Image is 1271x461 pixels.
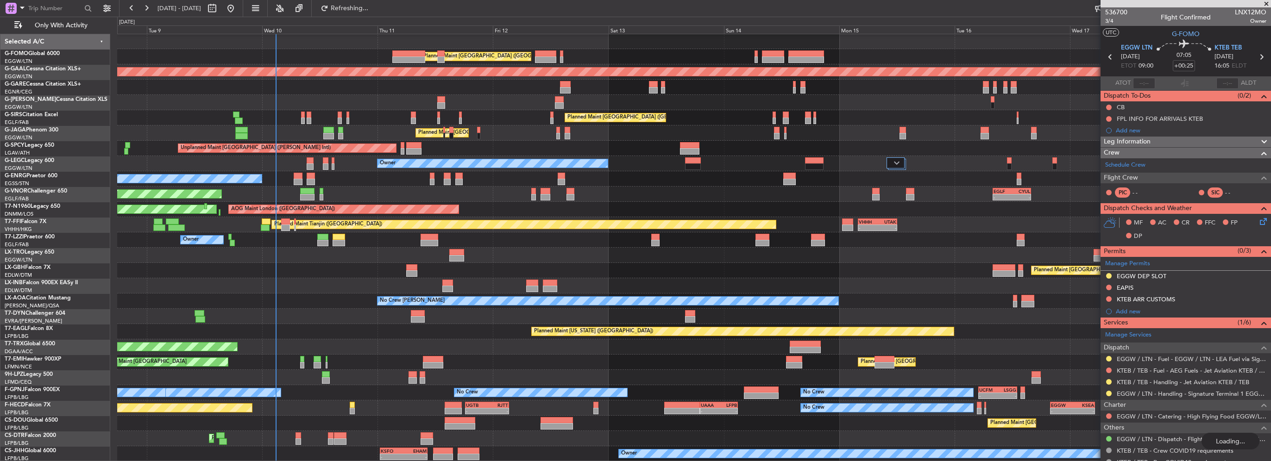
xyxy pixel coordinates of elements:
a: G-VNORChallenger 650 [5,188,67,194]
a: EVRA/[PERSON_NAME] [5,318,62,324]
span: AC [1158,218,1166,228]
a: G-ENRGPraetor 600 [5,173,57,179]
a: EGGW / LTN - Fuel - EGGW / LTN - LEA Fuel via Signature in EGGW [1117,355,1266,363]
span: LNX12MO [1235,7,1266,17]
a: EDLW/DTM [5,287,32,294]
div: - [994,194,1012,200]
span: [DATE] - [DATE] [157,4,201,12]
div: Planned Maint [GEOGRAPHIC_DATA] ([GEOGRAPHIC_DATA]) [418,126,564,140]
span: LX-INB [5,280,23,286]
div: FPL INFO FOR ARRIVALS KTEB [1117,115,1203,123]
span: Leg Information [1104,137,1151,147]
a: G-SIRSCitation Excel [5,112,58,118]
button: Refreshing... [316,1,372,16]
div: EHAM [403,448,427,454]
a: EGLF/FAB [5,119,29,126]
span: T7-FFI [5,219,21,224]
a: CS-DTRFalcon 2000 [5,433,56,438]
span: T7-LZZI [5,234,24,240]
a: F-HECDFalcon 7X [5,402,50,408]
div: KSEA [1072,402,1094,408]
div: - [878,225,897,230]
input: Trip Number [28,1,82,15]
a: EGLF/FAB [5,241,29,248]
span: G-ENRG [5,173,26,179]
button: Only With Activity [10,18,101,33]
span: G-SPCY [5,143,25,148]
div: - [381,454,404,460]
span: LX-TRO [5,249,25,255]
div: No Crew [PERSON_NAME] [380,294,445,308]
span: Dispatch [1104,343,1129,353]
span: F-GPNJ [5,387,25,392]
a: LFMD/CEQ [5,379,31,386]
a: LGAV/ATH [5,150,30,156]
a: CS-JHHGlobal 6000 [5,448,56,454]
span: Dispatch Checks and Weather [1104,203,1192,214]
a: G-[PERSON_NAME]Cessna Citation XLS [5,97,107,102]
span: KTEB TEB [1214,44,1242,53]
span: CS-JHH [5,448,25,454]
a: T7-DYNChallenger 604 [5,311,65,316]
span: 16:05 [1214,62,1229,71]
span: F-HECD [5,402,25,408]
span: ELDT [1232,62,1246,71]
a: [PERSON_NAME]/QSA [5,302,59,309]
a: LX-TROLegacy 650 [5,249,54,255]
span: G-JAGA [5,127,26,133]
span: [DATE] [1214,52,1233,62]
div: EAPIS [1117,284,1133,292]
div: - [979,393,998,399]
div: Planned Maint Mugla ([GEOGRAPHIC_DATA]) [212,431,319,445]
span: ETOT [1121,62,1136,71]
div: Planned Maint [GEOGRAPHIC_DATA] [98,355,187,369]
a: EGSS/STN [5,180,29,187]
span: Charter [1104,400,1126,411]
div: Unplanned Maint [GEOGRAPHIC_DATA] ([PERSON_NAME] Intl) [181,141,331,155]
a: T7-EMIHawker 900XP [5,356,61,362]
a: EGNR/CEG [5,88,32,95]
span: G-SIRS [5,112,22,118]
span: FP [1231,218,1238,228]
span: G-GARE [5,81,26,87]
div: - [1051,408,1072,414]
a: G-FOMOGlobal 6000 [5,51,60,56]
span: T7-EMI [5,356,23,362]
span: (1/6) [1238,318,1251,327]
div: Flight Confirmed [1161,12,1211,22]
a: DGAA/ACC [5,348,33,355]
a: LFPB/LBG [5,440,29,447]
a: LFMN/NCE [5,363,32,370]
span: DP [1134,232,1142,241]
div: Owner [621,447,637,461]
div: Planned Maint [GEOGRAPHIC_DATA] ([GEOGRAPHIC_DATA]) [423,50,569,63]
div: EGLF [994,188,1012,194]
div: SIC [1208,187,1223,198]
div: - [719,408,737,414]
span: G-GAAL [5,66,26,72]
span: Owner [1235,17,1266,25]
div: UCFM [979,387,998,392]
span: G-FOMO [1172,29,1200,39]
a: G-GARECessna Citation XLS+ [5,81,81,87]
span: 07:05 [1177,51,1191,60]
div: UAAA [701,402,719,408]
span: Only With Activity [24,22,98,29]
a: EGGW/LTN [5,58,32,65]
a: VHHH/HKG [5,226,32,233]
a: T7-FFIFalcon 7X [5,219,46,224]
div: - [859,225,878,230]
span: CS-DTR [5,433,25,438]
div: AOG Maint London ([GEOGRAPHIC_DATA]) [231,202,335,216]
span: 9H-LPZ [5,372,23,377]
div: - [487,408,508,414]
a: T7-TRXGlobal 6500 [5,341,55,347]
div: KSFO [381,448,404,454]
div: LSGG [998,387,1016,392]
span: T7-DYN [5,311,25,316]
a: EGLF/FAB [5,195,29,202]
div: Add new [1116,307,1266,315]
span: G-VNOR [5,188,27,194]
a: EGGW / LTN - Catering - High Flying Food EGGW/LTN [1117,412,1266,420]
a: G-SPCYLegacy 650 [5,143,54,148]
